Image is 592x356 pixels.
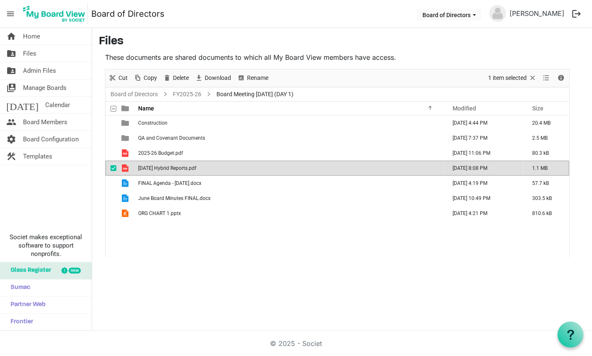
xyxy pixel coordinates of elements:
button: Board of Directors dropdownbutton [417,9,481,20]
td: is template cell column header type [116,131,136,146]
td: August 26, 2025 4:19 PM column header Modified [444,176,523,191]
div: Download [192,69,234,87]
span: 1 item selected [487,73,528,83]
td: is template cell column header type [116,161,136,176]
span: Societ makes exceptional software to support nonprofits. [4,233,88,258]
td: is template cell column header type [116,191,136,206]
td: August 26, 2025 4:44 PM column header Modified [444,115,523,131]
div: Details [554,69,568,87]
td: checkbox [106,131,116,146]
td: checkbox [106,206,116,221]
span: Glass Register [6,262,51,279]
span: Frontier [6,314,33,330]
button: View dropdownbutton [541,73,551,83]
button: logout [568,5,585,23]
td: checkbox [106,146,116,161]
a: Board of Directors [91,5,165,22]
span: construction [6,148,16,165]
div: new [69,268,81,274]
button: Copy [132,73,159,83]
span: Board Configuration [23,131,79,148]
td: August 25, 2025 8:08 PM column header Modified [444,161,523,176]
div: View [540,69,554,87]
td: checkbox [106,176,116,191]
span: Admin Files [23,62,56,79]
span: [DATE] [6,97,39,113]
td: 303.5 kB is template cell column header Size [523,191,569,206]
div: Cut [106,69,131,87]
span: folder_shared [6,45,16,62]
button: Details [556,73,567,83]
span: Templates [23,148,52,165]
span: QA and Covenant Documents [138,135,205,141]
span: Cut [118,73,129,83]
a: FY2025-26 [171,89,203,100]
td: checkbox [106,191,116,206]
span: Files [23,45,36,62]
span: 2025-26 Budget.pdf [138,150,183,156]
div: Clear selection [485,69,540,87]
td: 20.4 MB is template cell column header Size [523,115,569,131]
button: Rename [236,73,270,83]
p: These documents are shared documents to which all My Board View members have access. [105,52,570,62]
img: My Board View Logo [21,3,88,24]
img: no-profile-picture.svg [489,5,506,22]
button: Selection [487,73,538,83]
span: folder_shared [6,62,16,79]
h3: Files [99,35,585,49]
span: settings [6,131,16,148]
td: 80.3 kB is template cell column header Size [523,146,569,161]
td: is template cell column header type [116,206,136,221]
td: is template cell column header type [116,115,136,131]
button: Download [193,73,233,83]
div: Rename [234,69,271,87]
span: Calendar [45,97,70,113]
span: Modified [453,105,476,112]
span: Sumac [6,279,30,296]
td: 2.5 MB is template cell column header Size [523,131,569,146]
span: Home [23,28,40,45]
td: Construction is template cell column header Name [136,115,444,131]
td: August 24, 2025 7:37 PM column header Modified [444,131,523,146]
td: ORG CHART 1.pptx is template cell column header Name [136,206,444,221]
span: Size [532,105,543,112]
span: Partner Web [6,297,46,313]
a: © 2025 - Societ [270,339,322,348]
span: ORG CHART 1.pptx [138,210,181,216]
span: [DATE] Hybrid Reports.pdf [138,165,196,171]
a: [PERSON_NAME] [506,5,568,22]
td: FINAL Agenda - Tuesday August 26th.docx is template cell column header Name [136,176,444,191]
span: Board Members [23,114,67,131]
span: Download [204,73,232,83]
td: is template cell column header type [116,146,136,161]
span: Board Meeting [DATE] (DAY 1) [215,89,295,100]
span: Construction [138,120,167,126]
td: 2025-26 Budget.pdf is template cell column header Name [136,146,444,161]
div: Copy [131,69,160,87]
span: menu [3,6,18,22]
td: August 26, 2025 4:21 PM column header Modified [444,206,523,221]
span: switch_account [6,79,16,96]
td: checkbox [106,115,116,131]
button: Delete [162,73,190,83]
span: Manage Boards [23,79,67,96]
td: August 24, 2025 10:49 PM column header Modified [444,191,523,206]
span: home [6,28,16,45]
span: Rename [246,73,269,83]
td: August 24, 2025 11:06 PM column header Modified [444,146,523,161]
td: QA and Covenant Documents is template cell column header Name [136,131,444,146]
td: 2025.07.31 Hybrid Reports.pdf is template cell column header Name [136,161,444,176]
td: is template cell column header type [116,176,136,191]
a: Board of Directors [109,89,160,100]
a: My Board View Logo [21,3,91,24]
td: 1.1 MB is template cell column header Size [523,161,569,176]
span: FINAL Agenda - [DATE].docx [138,180,201,186]
td: June Board Minutes FINAL.docx is template cell column header Name [136,191,444,206]
span: people [6,114,16,131]
span: Copy [143,73,158,83]
div: Delete [160,69,192,87]
span: June Board Minutes FINAL.docx [138,195,211,201]
td: 810.6 kB is template cell column header Size [523,206,569,221]
span: Delete [172,73,190,83]
button: Cut [107,73,129,83]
